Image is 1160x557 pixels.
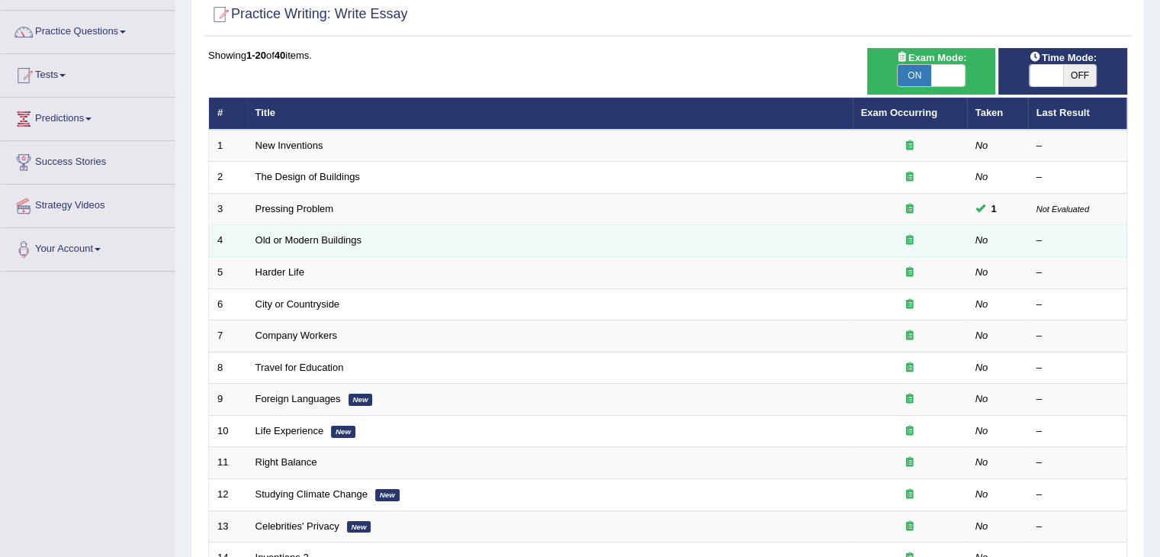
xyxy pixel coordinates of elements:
[209,225,247,257] td: 4
[898,65,931,86] span: ON
[209,447,247,479] td: 11
[975,266,988,278] em: No
[861,488,959,502] div: Exam occurring question
[255,171,360,182] a: The Design of Buildings
[861,202,959,217] div: Exam occurring question
[1,54,175,92] a: Tests
[985,201,1003,217] span: You can still take this question
[975,330,988,341] em: No
[209,130,247,162] td: 1
[246,50,266,61] b: 1-20
[1036,233,1119,248] div: –
[255,362,344,373] a: Travel for Education
[975,298,988,310] em: No
[975,140,988,151] em: No
[209,98,247,130] th: #
[967,98,1028,130] th: Taken
[255,456,317,468] a: Right Balance
[1,11,175,49] a: Practice Questions
[1,185,175,223] a: Strategy Videos
[1063,65,1097,86] span: OFF
[975,520,988,532] em: No
[349,394,373,406] em: New
[975,234,988,246] em: No
[1023,50,1103,66] span: Time Mode:
[861,170,959,185] div: Exam occurring question
[255,425,324,436] a: Life Experience
[255,203,334,214] a: Pressing Problem
[861,361,959,375] div: Exam occurring question
[275,50,285,61] b: 40
[209,352,247,384] td: 8
[1036,392,1119,407] div: –
[255,266,304,278] a: Harder Life
[1036,139,1119,153] div: –
[255,298,340,310] a: City or Countryside
[1028,98,1127,130] th: Last Result
[975,425,988,436] em: No
[375,489,400,501] em: New
[1036,424,1119,439] div: –
[255,234,361,246] a: Old or Modern Buildings
[861,233,959,248] div: Exam occurring question
[209,478,247,510] td: 12
[255,393,341,404] a: Foreign Languages
[1036,488,1119,502] div: –
[861,424,959,439] div: Exam occurring question
[208,3,407,26] h2: Practice Writing: Write Essay
[1,141,175,179] a: Success Stories
[255,520,339,532] a: Celebrities' Privacy
[255,488,368,500] a: Studying Climate Change
[209,415,247,447] td: 10
[1036,298,1119,312] div: –
[1036,456,1119,470] div: –
[331,426,355,438] em: New
[975,456,988,468] em: No
[975,171,988,182] em: No
[890,50,972,66] span: Exam Mode:
[861,520,959,534] div: Exam occurring question
[347,521,371,533] em: New
[867,48,996,95] div: Show exams occurring in exams
[255,140,323,151] a: New Inventions
[1036,520,1119,534] div: –
[209,162,247,194] td: 2
[861,298,959,312] div: Exam occurring question
[1,228,175,266] a: Your Account
[861,392,959,407] div: Exam occurring question
[209,257,247,289] td: 5
[1,98,175,136] a: Predictions
[209,384,247,416] td: 9
[975,488,988,500] em: No
[1036,329,1119,343] div: –
[247,98,853,130] th: Title
[861,107,937,118] a: Exam Occurring
[209,320,247,353] td: 7
[861,139,959,153] div: Exam occurring question
[209,288,247,320] td: 6
[975,362,988,373] em: No
[861,266,959,280] div: Exam occurring question
[208,48,1127,63] div: Showing of items.
[209,193,247,225] td: 3
[975,393,988,404] em: No
[1036,170,1119,185] div: –
[861,329,959,343] div: Exam occurring question
[861,456,959,470] div: Exam occurring question
[255,330,337,341] a: Company Workers
[1036,361,1119,375] div: –
[1036,204,1089,214] small: Not Evaluated
[209,510,247,543] td: 13
[1036,266,1119,280] div: –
